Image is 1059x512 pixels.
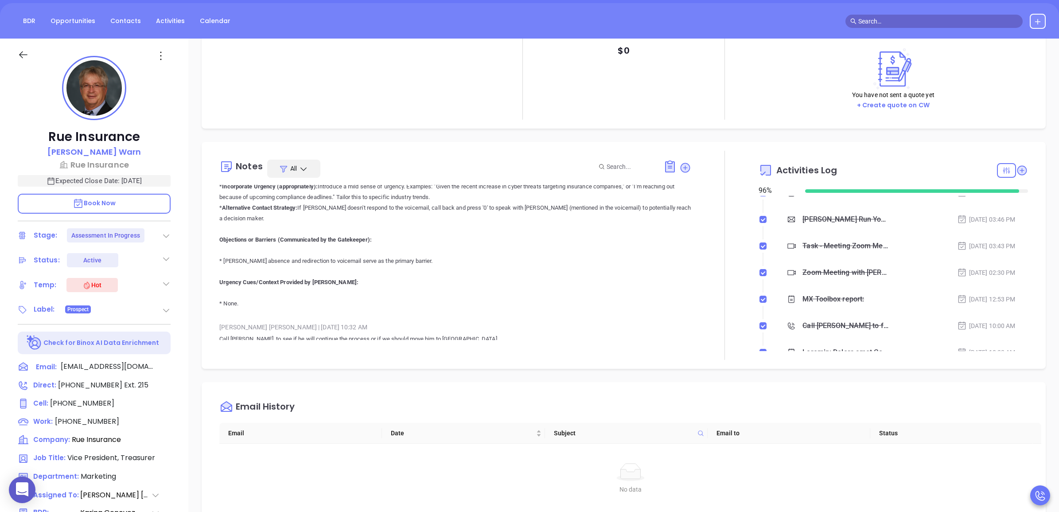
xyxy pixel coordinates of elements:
span: [PHONE_NUMBER] [50,398,114,408]
p: $ 0 [618,43,629,59]
th: Email [219,423,382,444]
span: [PHONE_NUMBER] [55,416,119,426]
span: Email: [36,361,57,373]
div: Label: [34,303,55,316]
span: Work: [33,417,53,426]
div: Notes [236,162,263,171]
button: + Create quote on CW [854,100,932,110]
b: Objections or Barriers (Communicated by the Gatekeeper): [219,236,372,243]
div: [DATE] 12:53 PM [957,294,1016,304]
img: Ai-Enrich-DaqCidB-.svg [27,335,42,351]
div: Temp: [34,278,57,292]
div: [DATE] 03:46 PM [957,215,1016,224]
div: Task - Meeting Zoom Meeting to Review Assessment - [PERSON_NAME] [802,239,888,253]
div: Zoom Meeting with [PERSON_NAME] [802,266,888,279]
div: [DATE] 10:23 AM [957,348,1016,357]
div: MX Toolbox report: [802,293,864,306]
input: Search... [607,162,654,172]
div: Call [PERSON_NAME] to follow up [802,319,888,332]
span: [EMAIL_ADDRESS][DOMAIN_NAME] [61,361,154,372]
a: BDR [18,14,41,28]
div: Status: [34,254,60,267]
span: Marketing [81,471,116,481]
span: Rue Insurance [72,434,121,445]
span: Company: [33,435,70,444]
p: [PERSON_NAME] Warn [47,146,141,158]
img: profile-user [66,60,122,116]
b: Incorporate Urgency (appropriately): [222,183,318,190]
a: Rue Insurance [18,159,171,171]
div: Hot [82,280,101,290]
a: [PERSON_NAME] Warn [47,146,141,159]
span: Department: [33,472,79,481]
div: Email History [236,402,295,414]
th: Status [870,423,1033,444]
div: [DATE] 10:00 AM [957,321,1016,331]
span: Assigned To: [33,490,79,500]
b: Urgency Cues/Context Provided by [PERSON_NAME]: [219,279,358,285]
input: Search… [858,16,1018,26]
a: Contacts [105,14,146,28]
div: [DATE] 03:43 PM [957,241,1016,251]
div: [PERSON_NAME] [PERSON_NAME] [DATE] 10:32 AM [219,320,691,334]
span: Direct : [33,380,56,390]
span: [PERSON_NAME] [PERSON_NAME] [80,490,151,500]
span: Ext. 215 [122,380,148,390]
th: Date [382,423,545,444]
a: Activities [151,14,190,28]
span: Subject [554,428,694,438]
div: No data [226,485,1034,494]
p: You have not sent a quote yet [852,90,934,100]
span: Activities Log [776,166,837,175]
div: Stage: [34,229,58,242]
div: [DATE] 02:30 PM [957,268,1016,277]
span: search [850,18,857,24]
p: Check for Binox AI Data Enrichment [43,338,159,348]
b: Alternative Contact Strategy: [222,204,297,211]
a: + Create quote on CW [857,101,930,109]
div: [PERSON_NAME] Run Your Cybersecurity Assessment (Time-Sensitive) [802,213,888,226]
span: Job Title: [33,453,66,462]
span: | [318,324,319,331]
p: Expected Close Date: [DATE] [18,175,171,187]
span: Date [391,428,534,438]
a: Calendar [195,14,236,28]
span: Book Now [73,199,116,207]
p: Rue Insurance [18,129,171,145]
span: Prospect [67,305,89,314]
span: Cell : [33,399,48,408]
span: Vice President, Treasurer [67,453,155,463]
div: Active [83,253,101,267]
div: Assessment In Progress [71,228,140,242]
th: Email to [708,423,870,444]
p: Call [PERSON_NAME], to see if he will continue the process or if we should move him to [GEOGRAPHI... [219,334,691,344]
img: Create on CWSell [869,48,917,90]
div: Loremip: Dolors amet Consec Adipisci elitse Doei Tempor in Utl Etdolorem al enimadmi v quisnos ex... [802,346,888,359]
span: [PHONE_NUMBER] [58,380,122,390]
a: Opportunities [45,14,101,28]
span: All [290,164,297,173]
div: 96 % [759,185,794,196]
